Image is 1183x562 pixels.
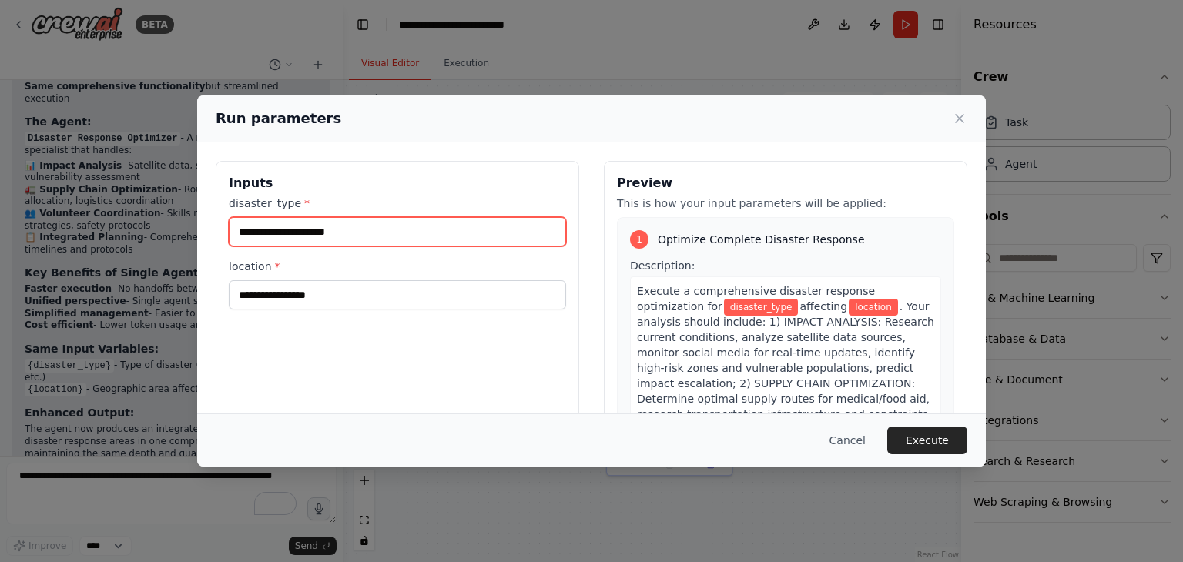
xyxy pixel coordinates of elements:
[658,232,865,247] span: Optimize Complete Disaster Response
[229,174,566,192] h3: Inputs
[817,427,878,454] button: Cancel
[724,299,799,316] span: Variable: disaster_type
[849,299,898,316] span: Variable: location
[630,259,695,272] span: Description:
[887,427,967,454] button: Execute
[216,108,341,129] h2: Run parameters
[617,196,954,211] p: This is how your input parameters will be applied:
[630,230,648,249] div: 1
[637,285,875,313] span: Execute a comprehensive disaster response optimization for
[799,300,847,313] span: affecting
[229,259,566,274] label: location
[229,196,566,211] label: disaster_type
[617,174,954,192] h3: Preview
